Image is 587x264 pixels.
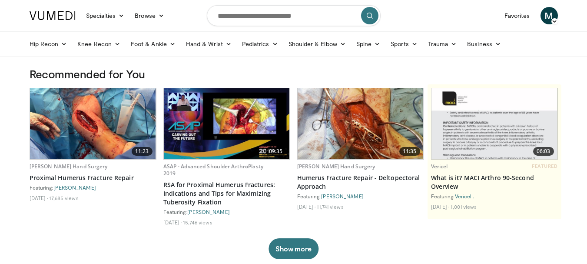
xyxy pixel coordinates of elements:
h3: Recommended for You [30,67,558,81]
a: 11:35 [298,88,424,159]
li: [DATE] [431,203,450,210]
div: Featuring: [163,208,290,215]
a: Favorites [499,7,535,24]
li: [DATE] [163,219,182,226]
span: FEATURED [532,163,557,169]
a: RSA for Proximal Humerus Fractures: Indications and Tips for Maximizing Tuberosity Fixation [163,180,290,207]
img: 14eb532a-29de-4700-9bed-a46ffd2ec262.620x360_q85_upscale.jpg [298,88,424,159]
a: Spine [351,35,385,53]
span: 06:03 [533,147,554,156]
span: 11:35 [399,147,420,156]
a: M [541,7,558,24]
input: Search topics, interventions [207,5,381,26]
div: Featuring: [297,193,424,200]
a: Browse [129,7,169,24]
img: aa6cc8ed-3dbf-4b6a-8d82-4a06f68b6688.620x360_q85_upscale.jpg [431,88,557,159]
div: Featuring: [431,193,558,200]
a: [PERSON_NAME] Hand Surgery [297,163,375,170]
li: 11,741 views [317,203,343,210]
a: What is it? MACI Arthro 90-Second Overview [431,174,558,191]
a: Business [462,35,506,53]
li: 1,001 views [451,203,477,210]
button: Show more [269,238,318,259]
span: 09:35 [265,147,286,156]
a: Humerus Fracture Repair - Deltopectoral Approach [297,174,424,191]
img: 942ab6a0-b2b1-454f-86f4-6c6fa0cc43bd.620x360_q85_upscale.jpg [30,88,156,159]
a: Shoulder & Elbow [283,35,351,53]
a: [PERSON_NAME] [53,184,96,190]
a: Proximal Humerus Fracture Repair [30,174,156,182]
span: 11:23 [132,147,153,156]
div: Featuring: [30,184,156,191]
a: Trauma [423,35,462,53]
a: Hand & Wrist [181,35,237,53]
li: [DATE] [30,194,48,201]
a: [PERSON_NAME] [321,193,364,199]
a: 11:23 [30,88,156,159]
img: VuMedi Logo [30,11,76,20]
a: [PERSON_NAME] [187,209,230,215]
a: 09:35 [164,88,290,159]
a: 06:03 [431,88,557,159]
img: 53f6b3b0-db1e-40d0-a70b-6c1023c58e52.620x360_q85_upscale.jpg [164,88,290,159]
a: Pediatrics [237,35,283,53]
a: Foot & Ankle [126,35,181,53]
a: Sports [385,35,423,53]
a: Specialties [81,7,130,24]
a: ASAP - Advanced Shoulder ArthroPlasty 2019 [163,163,263,177]
a: [PERSON_NAME] Hand Surgery [30,163,108,170]
li: 15,746 views [183,219,212,226]
a: Vericel . [455,193,474,199]
a: Hip Recon [24,35,73,53]
li: [DATE] [297,203,316,210]
a: Knee Recon [72,35,126,53]
li: 17,685 views [49,194,78,201]
a: Vericel [431,163,448,170]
